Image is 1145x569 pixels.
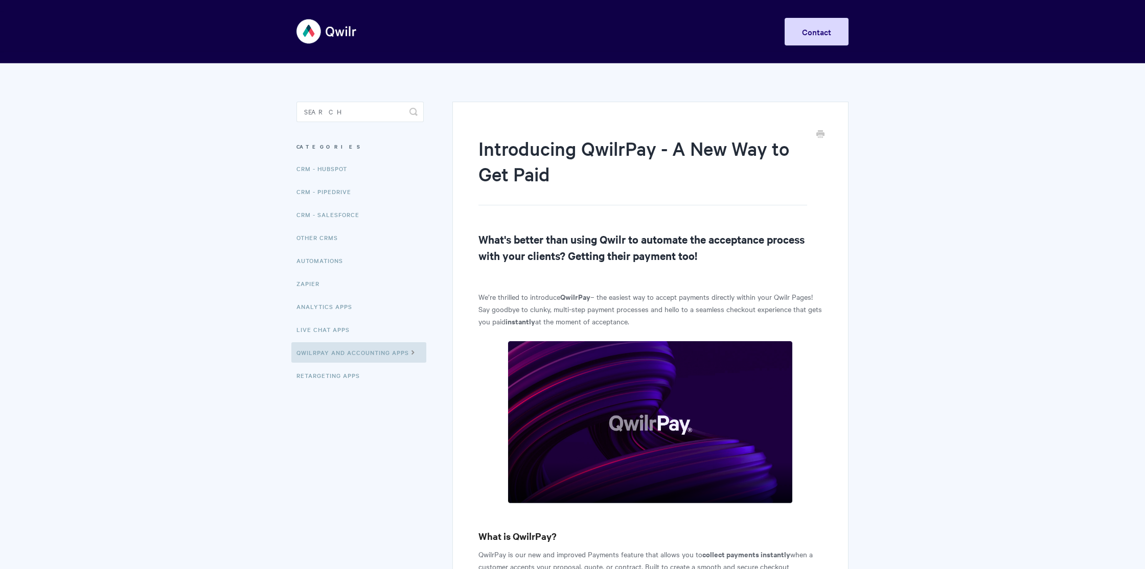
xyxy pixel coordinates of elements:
[296,102,424,122] input: Search
[506,316,535,326] strong: instantly
[296,204,367,225] a: CRM - Salesforce
[560,291,590,302] strong: QwilrPay
[478,529,822,543] h3: What is QwilrPay?
[816,129,825,140] a: Print this Article
[478,291,822,327] p: We’re thrilled to introduce – the easiest way to accept payments directly within your Qwilr Pages...
[508,341,793,504] img: file-eKtnbNNAQu.png
[296,319,357,340] a: Live Chat Apps
[296,273,327,294] a: Zapier
[291,342,426,363] a: QwilrPay and Accounting Apps
[296,250,351,271] a: Automations
[785,18,849,45] a: Contact
[296,365,368,386] a: Retargeting Apps
[296,158,355,179] a: CRM - HubSpot
[296,137,424,156] h3: Categories
[296,12,357,51] img: Qwilr Help Center
[296,227,346,248] a: Other CRMs
[478,135,807,205] h1: Introducing QwilrPay - A New Way to Get Paid
[296,181,359,202] a: CRM - Pipedrive
[296,296,360,317] a: Analytics Apps
[702,549,790,559] strong: collect payments instantly
[478,231,822,264] h2: What's better than using Qwilr to automate the acceptance process with your clients? Getting thei...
